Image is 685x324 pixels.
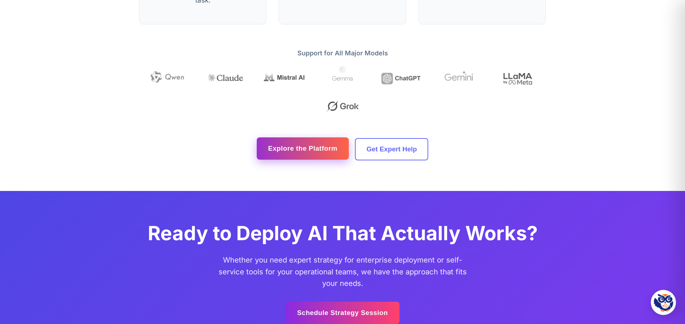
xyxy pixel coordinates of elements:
[139,222,546,245] h2: Ready to Deploy AI That Actually Works?
[321,55,364,99] img: Google Gemma AI Model Logo
[257,137,349,160] a: Explore the Platform
[355,138,428,160] a: Get Expert Help
[217,254,469,289] p: Whether you need expert strategy for enterprise deployment or self-service tools for your operati...
[379,55,423,99] img: OpenAI ChatGPT Logo
[286,302,399,324] a: Schedule Strategy Session
[204,55,247,99] img: Claude AI by Anthropic Logo
[321,85,364,128] img: Grok AI by xAI Logo
[146,55,189,99] img: Qwen Large Language Model Logo
[496,55,539,99] img: Meta Llama AI Model Logo
[654,293,673,312] img: Hootie - PromptOwl AI Assistant
[438,55,481,99] img: Google Gemini AI Model Logo
[262,55,306,99] img: Mistral AI Logo
[139,49,546,57] h3: Support for All Major Models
